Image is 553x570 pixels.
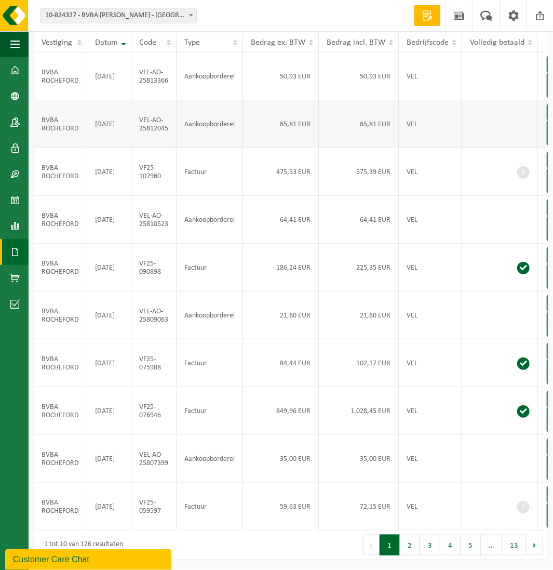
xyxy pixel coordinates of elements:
button: Next [527,535,543,555]
td: VEL-AO-25809063 [131,291,177,339]
span: Volledig betaald [470,38,524,47]
td: Aankoopborderel [177,52,243,100]
td: VF25-107960 [131,148,177,196]
span: Code [139,38,156,47]
button: 5 [461,535,481,555]
div: 1 tot 10 van 126 resultaten [39,536,123,554]
span: Bedrag ex. BTW [251,38,305,47]
td: VF25-076946 [131,387,177,435]
td: [DATE] [87,148,131,196]
td: VEL-AO-25810523 [131,196,177,244]
td: Factuur [177,387,243,435]
td: Factuur [177,148,243,196]
td: BVBA ROCHEFORD [34,244,87,291]
td: VEL [399,387,462,435]
td: VF25-059597 [131,483,177,531]
td: [DATE] [87,339,131,387]
button: 1 [380,535,400,555]
button: Previous [363,535,380,555]
span: Bedrijfscode [407,38,449,47]
td: 102,17 EUR [319,339,399,387]
td: VEL [399,244,462,291]
td: 64,41 EUR [319,196,399,244]
span: Datum [95,38,118,47]
span: … [481,535,502,555]
td: VEL-AO-25812045 [131,100,177,148]
td: Aankoopborderel [177,291,243,339]
span: 10-824327 - BVBA ROCHEFORD - ROESELARE [41,8,196,23]
td: VEL [399,196,462,244]
td: [DATE] [87,291,131,339]
td: [DATE] [87,52,131,100]
td: VEL [399,52,462,100]
button: 4 [440,535,461,555]
td: VEL [399,435,462,483]
td: 849,96 EUR [243,387,319,435]
td: [DATE] [87,244,131,291]
td: 50,93 EUR [243,52,319,100]
td: 85,81 EUR [243,100,319,148]
td: 35,00 EUR [243,435,319,483]
td: VF25-090898 [131,244,177,291]
td: Factuur [177,339,243,387]
td: [DATE] [87,100,131,148]
td: 475,53 EUR [243,148,319,196]
td: 575,39 EUR [319,148,399,196]
td: [DATE] [87,435,131,483]
td: [DATE] [87,387,131,435]
td: VEL [399,339,462,387]
td: 1.028,45 EUR [319,387,399,435]
td: BVBA ROCHEFORD [34,291,87,339]
td: 35,00 EUR [319,435,399,483]
td: 186,24 EUR [243,244,319,291]
td: 85,81 EUR [319,100,399,148]
td: Aankoopborderel [177,196,243,244]
td: BVBA ROCHEFORD [34,483,87,531]
td: VEL [399,148,462,196]
td: [DATE] [87,196,131,244]
span: Type [184,38,200,47]
td: 64,41 EUR [243,196,319,244]
span: 10-824327 - BVBA ROCHEFORD - ROESELARE [41,8,197,23]
span: Bedrag incl. BTW [327,38,385,47]
td: VEL [399,291,462,339]
td: BVBA ROCHEFORD [34,339,87,387]
td: 50,93 EUR [319,52,399,100]
td: VEL [399,100,462,148]
td: Factuur [177,244,243,291]
span: Vestiging [42,38,72,47]
td: Aankoopborderel [177,100,243,148]
td: BVBA ROCHEFORD [34,387,87,435]
button: 2 [400,535,420,555]
td: BVBA ROCHEFORD [34,148,87,196]
td: BVBA ROCHEFORD [34,52,87,100]
td: 72,15 EUR [319,483,399,531]
td: VEL-AO-25813366 [131,52,177,100]
td: VF25-075988 [131,339,177,387]
td: [DATE] [87,483,131,531]
td: VEL-AO-25807399 [131,435,177,483]
td: 84,44 EUR [243,339,319,387]
td: 59,63 EUR [243,483,319,531]
iframe: chat widget [5,547,173,570]
td: BVBA ROCHEFORD [34,100,87,148]
button: 13 [502,535,527,555]
td: VEL [399,483,462,531]
button: 3 [420,535,440,555]
td: BVBA ROCHEFORD [34,435,87,483]
td: 21,60 EUR [319,291,399,339]
td: Factuur [177,483,243,531]
td: 21,60 EUR [243,291,319,339]
td: BVBA ROCHEFORD [34,196,87,244]
td: 225,35 EUR [319,244,399,291]
td: Aankoopborderel [177,435,243,483]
